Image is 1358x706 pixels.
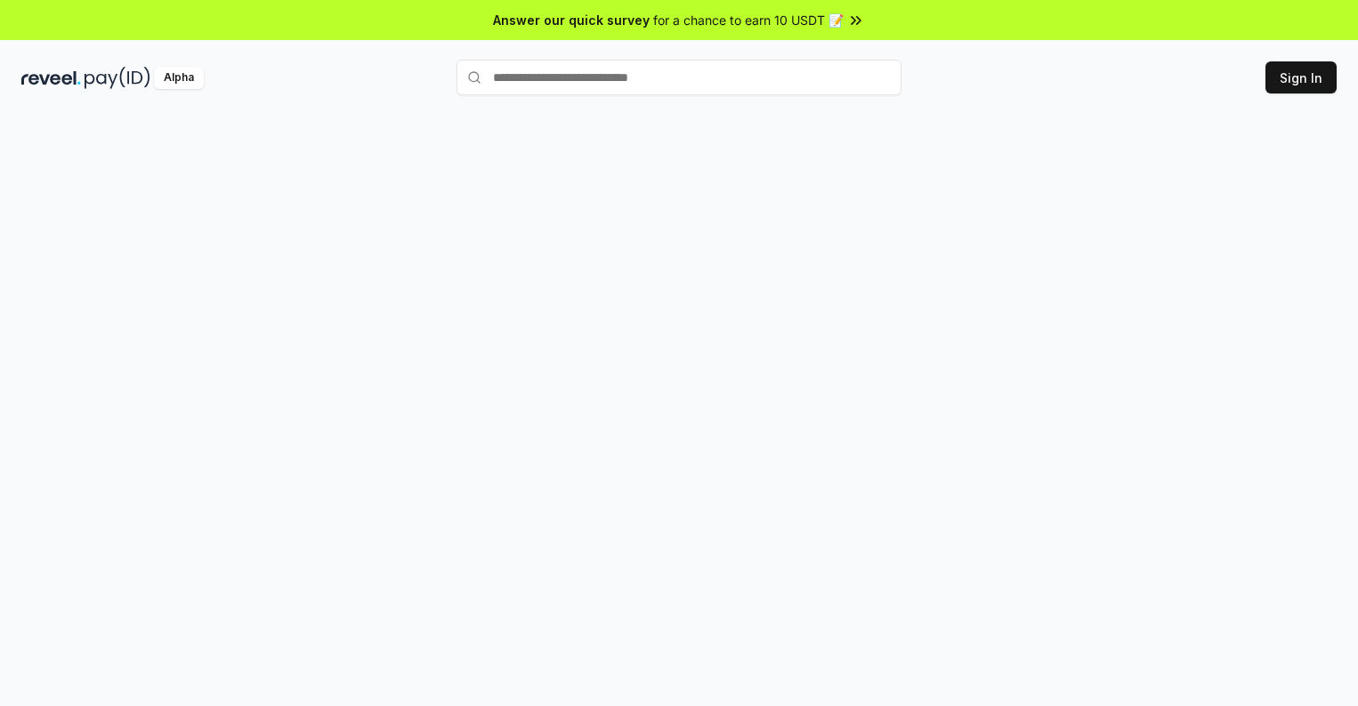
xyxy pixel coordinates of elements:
[21,67,81,89] img: reveel_dark
[1265,61,1337,93] button: Sign In
[493,11,650,29] span: Answer our quick survey
[154,67,204,89] div: Alpha
[85,67,150,89] img: pay_id
[653,11,844,29] span: for a chance to earn 10 USDT 📝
